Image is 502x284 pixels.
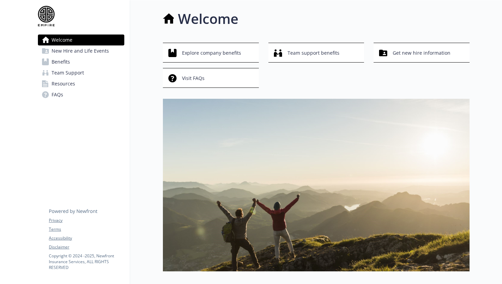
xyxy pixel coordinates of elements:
[49,244,124,250] a: Disclaimer
[38,45,124,56] a: New Hire and Life Events
[49,226,124,232] a: Terms
[38,89,124,100] a: FAQs
[38,35,124,45] a: Welcome
[182,72,205,85] span: Visit FAQs
[178,9,238,29] h1: Welcome
[49,217,124,224] a: Privacy
[374,43,470,63] button: Get new hire information
[38,78,124,89] a: Resources
[288,46,339,59] span: Team support benefits
[49,253,124,270] p: Copyright © 2024 - 2025 , Newfront Insurance Services, ALL RIGHTS RESERVED
[52,89,63,100] span: FAQs
[52,45,109,56] span: New Hire and Life Events
[163,43,259,63] button: Explore company benefits
[163,99,470,271] img: overview page banner
[52,67,84,78] span: Team Support
[38,67,124,78] a: Team Support
[182,46,241,59] span: Explore company benefits
[393,46,450,59] span: Get new hire information
[52,78,75,89] span: Resources
[163,68,259,88] button: Visit FAQs
[52,56,70,67] span: Benefits
[268,43,364,63] button: Team support benefits
[49,235,124,241] a: Accessibility
[38,56,124,67] a: Benefits
[52,35,72,45] span: Welcome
